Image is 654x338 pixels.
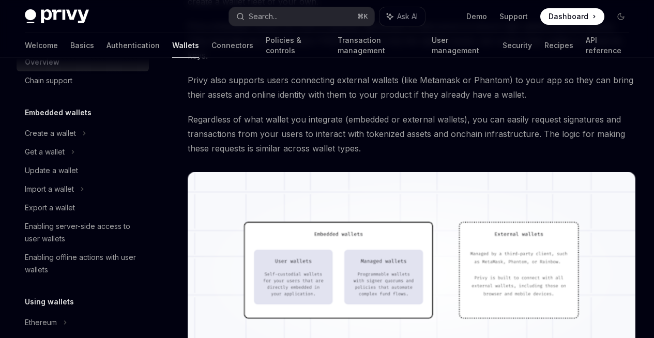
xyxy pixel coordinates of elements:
button: Search...⌘K [229,7,374,26]
a: Connectors [211,33,253,58]
a: API reference [586,33,629,58]
a: Security [503,33,532,58]
a: Basics [70,33,94,58]
button: Ask AI [379,7,425,26]
a: Update a wallet [17,161,149,180]
div: Chain support [25,74,72,87]
div: Search... [249,10,278,23]
a: Transaction management [338,33,420,58]
a: Dashboard [540,8,604,25]
div: Enabling offline actions with user wallets [25,251,143,276]
span: ⌘ K [357,12,368,21]
span: Dashboard [549,11,588,22]
a: Recipes [544,33,573,58]
span: Ask AI [397,11,418,22]
a: Enabling server-side access to user wallets [17,217,149,248]
a: Wallets [172,33,199,58]
a: User management [432,33,490,58]
a: Enabling offline actions with user wallets [17,248,149,279]
div: Get a wallet [25,146,65,158]
a: Policies & controls [266,33,325,58]
a: Support [499,11,528,22]
a: Authentication [107,33,160,58]
a: Chain support [17,71,149,90]
div: Export a wallet [25,202,75,214]
h5: Using wallets [25,296,74,308]
div: Update a wallet [25,164,78,177]
img: dark logo [25,9,89,24]
a: Export a wallet [17,198,149,217]
a: Demo [466,11,487,22]
span: Privy also supports users connecting external wallets (like Metamask or Phantom) to your app so t... [188,73,635,102]
div: Ethereum [25,316,57,329]
h5: Embedded wallets [25,106,92,119]
div: Enabling server-side access to user wallets [25,220,143,245]
div: Import a wallet [25,183,74,195]
a: Welcome [25,33,58,58]
button: Toggle dark mode [613,8,629,25]
span: Regardless of what wallet you integrate (embedded or external wallets), you can easily request si... [188,112,635,156]
div: Create a wallet [25,127,76,140]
